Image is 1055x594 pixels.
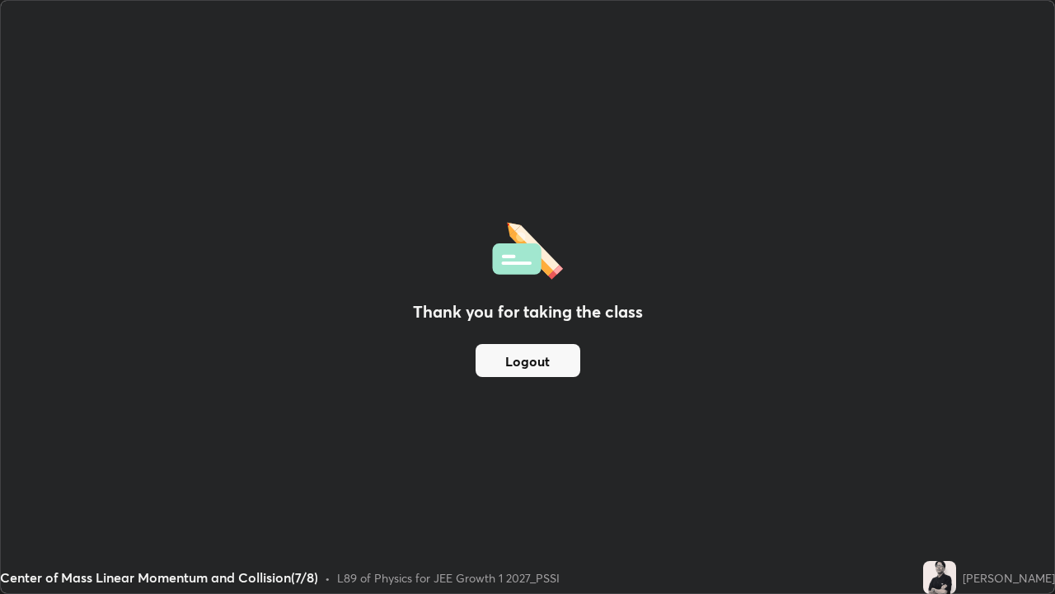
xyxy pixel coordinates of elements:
img: offlineFeedback.1438e8b3.svg [492,217,563,280]
div: [PERSON_NAME] [963,569,1055,587]
button: Logout [476,344,580,377]
img: 7b44228de41f4a5484441ac73b37d321.jpg [923,561,956,594]
h2: Thank you for taking the class [413,299,643,324]
div: • [325,569,331,587]
div: L89 of Physics for JEE Growth 1 2027_PSSI [337,569,560,587]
